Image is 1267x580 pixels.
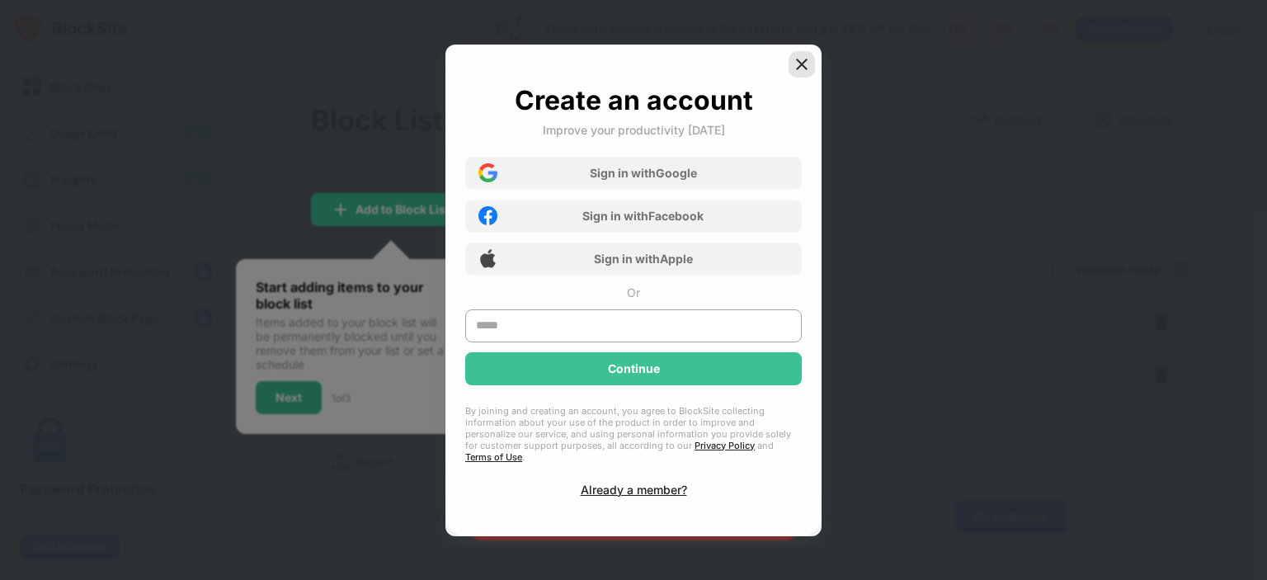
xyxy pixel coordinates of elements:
[478,249,497,268] img: apple-icon.png
[627,285,640,299] div: Or
[608,362,660,375] div: Continue
[581,483,687,497] div: Already a member?
[465,451,522,463] a: Terms of Use
[478,163,497,182] img: google-icon.png
[465,405,802,463] div: By joining and creating an account, you agree to BlockSite collecting information about your use ...
[543,123,725,137] div: Improve your productivity [DATE]
[590,166,697,180] div: Sign in with Google
[594,252,693,266] div: Sign in with Apple
[478,206,497,225] img: facebook-icon.png
[515,84,753,116] div: Create an account
[695,440,755,451] a: Privacy Policy
[582,209,704,223] div: Sign in with Facebook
